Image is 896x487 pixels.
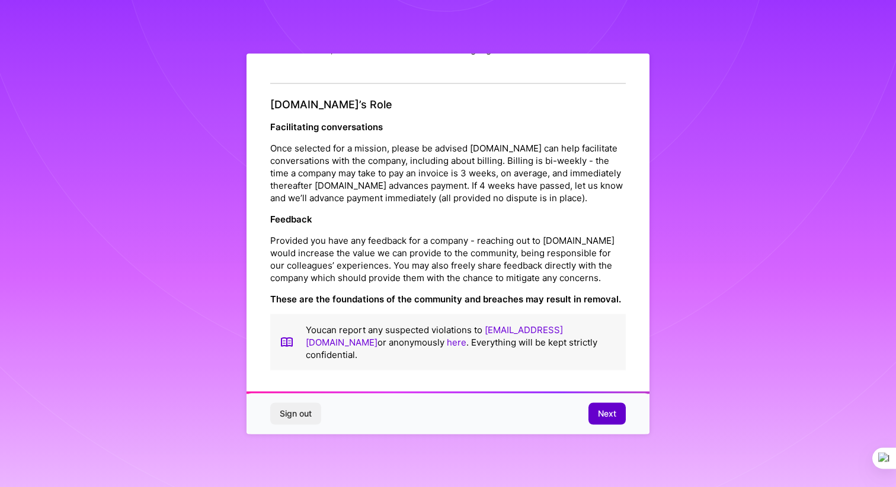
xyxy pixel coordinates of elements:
[270,293,621,304] strong: These are the foundations of the community and breaches may result in removal.
[280,408,312,420] span: Sign out
[270,234,626,283] p: Provided you have any feedback for a company - reaching out to [DOMAIN_NAME] would increase the v...
[306,323,616,360] p: You can report any suspected violations to or anonymously . Everything will be kept strictly conf...
[270,121,383,132] strong: Facilitating conversations
[270,213,312,224] strong: Feedback
[270,141,626,204] p: Once selected for a mission, please be advised [DOMAIN_NAME] can help facilitate conversations wi...
[447,336,466,347] a: here
[270,98,626,111] h4: [DOMAIN_NAME]’s Role
[598,408,616,420] span: Next
[270,403,321,424] button: Sign out
[280,323,294,360] img: book icon
[306,324,563,347] a: [EMAIL_ADDRESS][DOMAIN_NAME]
[588,403,626,424] button: Next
